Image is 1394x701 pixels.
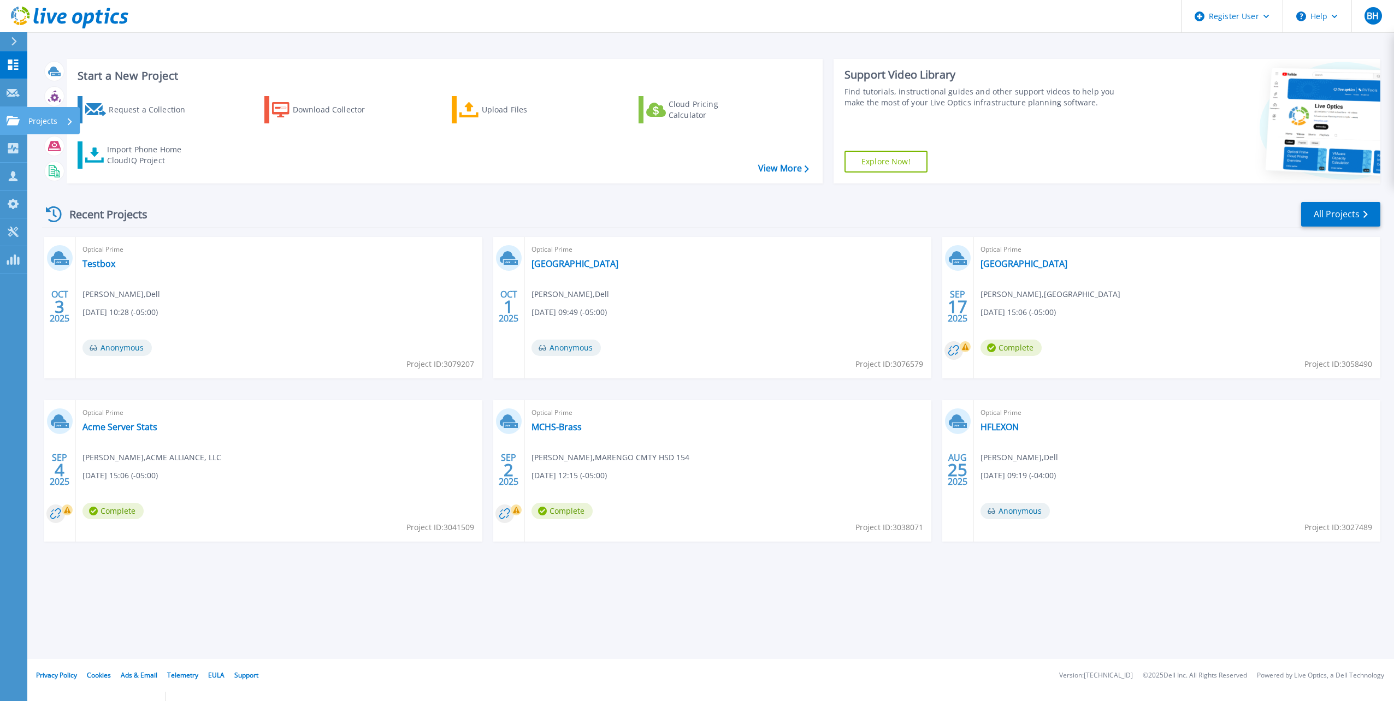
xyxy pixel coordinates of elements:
span: Project ID: 3027489 [1304,521,1372,533]
a: Ads & Email [121,670,157,680]
a: Cloud Pricing Calculator [639,96,760,123]
span: 4 [55,465,64,474]
div: AUG 2025 [947,450,968,490]
h3: Start a New Project [78,70,808,82]
span: [PERSON_NAME] , [GEOGRAPHIC_DATA] [980,288,1120,300]
a: All Projects [1301,202,1380,227]
span: [PERSON_NAME] , MARENGO CMTY HSD 154 [531,452,689,464]
span: [PERSON_NAME] , Dell [82,288,160,300]
div: OCT 2025 [498,287,519,326]
a: Explore Now! [844,151,928,173]
span: Project ID: 3076579 [855,358,923,370]
span: Anonymous [82,340,152,356]
a: Support [234,670,258,680]
a: HFLEXON [980,421,1019,432]
span: Project ID: 3058490 [1304,358,1372,370]
span: Optical Prime [980,407,1374,419]
div: Request a Collection [109,99,196,121]
a: [GEOGRAPHIC_DATA] [531,258,618,269]
span: Optical Prime [980,243,1374,256]
li: Powered by Live Optics, a Dell Technology [1257,672,1384,679]
span: [DATE] 12:15 (-05:00) [531,470,607,482]
a: Cookies [87,670,111,680]
span: [DATE] 15:06 (-05:00) [980,306,1056,318]
span: 17 [948,302,967,311]
a: Download Collector [264,96,386,123]
span: BH [1367,11,1379,20]
span: 2 [504,465,513,474]
div: Download Collector [293,99,380,121]
span: Optical Prime [531,243,925,256]
a: Privacy Policy [36,670,77,680]
span: Optical Prime [82,243,476,256]
span: Complete [980,340,1042,356]
div: Import Phone Home CloudIQ Project [107,144,192,166]
a: Upload Files [452,96,574,123]
li: Version: [TECHNICAL_ID] [1059,672,1133,679]
span: Anonymous [980,503,1050,519]
a: Acme Server Stats [82,421,157,432]
div: Upload Files [482,99,569,121]
div: SEP 2025 [49,450,70,490]
span: 3 [55,302,64,311]
li: © 2025 Dell Inc. All Rights Reserved [1143,672,1247,679]
span: Optical Prime [82,407,476,419]
span: [DATE] 09:49 (-05:00) [531,306,607,318]
div: SEP 2025 [947,287,968,326]
a: MCHS-Brass [531,421,582,432]
a: View More [758,163,809,174]
span: Anonymous [531,340,601,356]
span: [DATE] 09:19 (-04:00) [980,470,1056,482]
div: SEP 2025 [498,450,519,490]
span: 25 [948,465,967,474]
a: [GEOGRAPHIC_DATA] [980,258,1067,269]
div: Cloud Pricing Calculator [669,99,756,121]
span: Complete [82,503,144,519]
a: Request a Collection [78,96,199,123]
span: [PERSON_NAME] , Dell [531,288,609,300]
div: Support Video Library [844,68,1127,82]
span: [PERSON_NAME] , Dell [980,452,1058,464]
span: Project ID: 3041509 [406,521,474,533]
div: OCT 2025 [49,287,70,326]
a: Telemetry [167,670,198,680]
div: Find tutorials, instructional guides and other support videos to help you make the most of your L... [844,86,1127,108]
span: [PERSON_NAME] , ACME ALLIANCE, LLC [82,452,221,464]
span: Optical Prime [531,407,925,419]
span: [DATE] 15:06 (-05:00) [82,470,158,482]
span: Complete [531,503,593,519]
span: Project ID: 3079207 [406,358,474,370]
div: Recent Projects [42,201,162,228]
a: EULA [208,670,225,680]
span: [DATE] 10:28 (-05:00) [82,306,158,318]
p: Projects [28,107,57,135]
span: Project ID: 3038071 [855,521,923,533]
a: Testbox [82,258,115,269]
span: 1 [504,302,513,311]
